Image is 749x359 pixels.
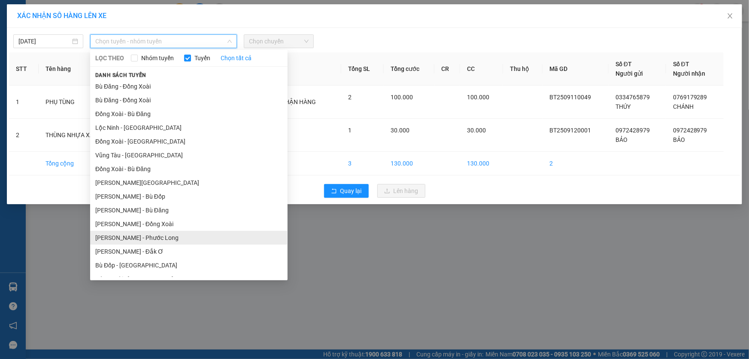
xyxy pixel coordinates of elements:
[90,258,288,272] li: Bù Đốp - [GEOGRAPHIC_DATA]
[221,53,252,63] a: Chọn tất cả
[9,86,39,119] td: 1
[503,52,543,86] th: Thu hộ
[90,231,288,245] li: [PERSON_NAME] - Phước Long
[348,127,352,134] span: 1
[90,148,288,162] li: Vũng Tàu - [GEOGRAPHIC_DATA]
[467,127,486,134] span: 30.000
[384,52,434,86] th: Tổng cước
[39,119,123,152] td: THÙNG NHỰA XANH
[391,127,409,134] span: 30.000
[391,94,413,101] span: 100.000
[90,80,288,93] li: Bù Đăng - Đồng Xoài
[543,52,609,86] th: Mã GD
[377,184,425,198] button: uploadLên hàng
[616,127,650,134] span: 0972428979
[90,107,288,121] li: Đồng Xoài - Bù Đăng
[434,52,460,86] th: CR
[673,70,706,77] span: Người nhận
[331,188,337,195] span: rollback
[90,135,288,148] li: Đồng Xoài - [GEOGRAPHIC_DATA]
[17,12,106,20] span: XÁC NHẬN SỐ HÀNG LÊN XE
[460,152,503,175] td: 130.000
[673,136,685,143] span: BẢO
[9,52,39,86] th: STT
[95,53,124,63] span: LỌC THEO
[549,127,591,134] span: BT2509120001
[138,53,177,63] span: Nhóm tuyến
[90,245,288,258] li: [PERSON_NAME] - Đắk Ơ
[616,61,632,68] span: Số ĐT
[616,103,631,110] span: THÚY
[727,12,734,19] span: close
[348,94,352,101] span: 2
[90,93,288,107] li: Bù Đăng - Đồng Xoài
[460,52,503,86] th: CC
[324,184,369,198] button: rollbackQuay lại
[549,94,591,101] span: BT2509110049
[341,152,384,175] td: 3
[90,217,288,231] li: [PERSON_NAME] - Đồng Xoài
[341,52,384,86] th: Tổng SL
[90,190,288,203] li: [PERSON_NAME] - Bù Đốp
[90,203,288,217] li: [PERSON_NAME] - Bù Đăng
[90,272,288,286] li: Đồng Xoài - [PERSON_NAME]
[616,94,650,101] span: 0334765879
[39,152,123,175] td: Tổng cộng
[673,61,689,68] span: Số ĐT
[543,152,609,175] td: 2
[18,37,70,46] input: 12/09/2025
[673,94,707,101] span: 0769179289
[227,39,232,44] span: down
[249,35,309,48] span: Chọn chuyến
[95,35,232,48] span: Chọn tuyến - nhóm tuyến
[90,71,152,79] span: Danh sách tuyến
[718,4,742,28] button: Close
[191,53,214,63] span: Tuyến
[90,162,288,176] li: Đồng Xoài - Bù Đăng
[673,103,694,110] span: CHÁNH
[90,176,288,190] li: [PERSON_NAME][GEOGRAPHIC_DATA]
[467,94,489,101] span: 100.000
[90,121,288,135] li: Lộc Ninh - [GEOGRAPHIC_DATA]
[616,70,643,77] span: Người gửi
[340,186,362,196] span: Quay lại
[9,119,39,152] td: 2
[39,52,123,86] th: Tên hàng
[673,127,707,134] span: 0972428979
[39,86,123,119] td: PHỤ TÙNG
[616,136,628,143] span: BẢO
[384,152,434,175] td: 130.000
